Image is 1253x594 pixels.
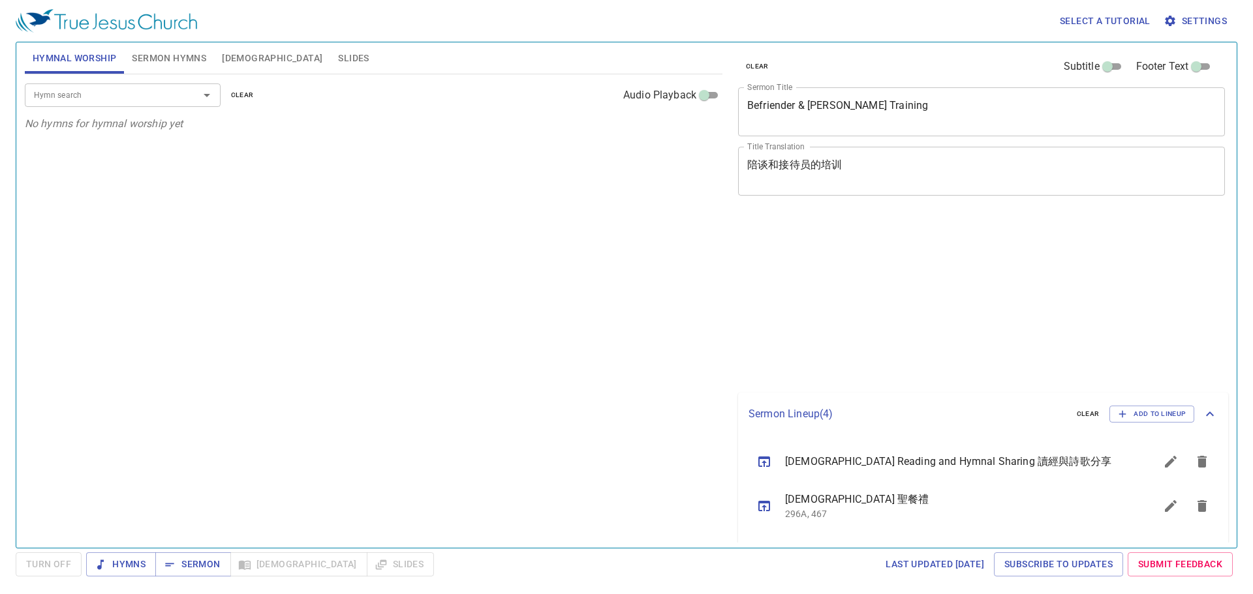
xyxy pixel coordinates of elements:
[222,50,322,67] span: [DEMOGRAPHIC_DATA]
[16,9,197,33] img: True Jesus Church
[880,552,989,576] a: Last updated [DATE]
[747,99,1216,124] textarea: Befriender & [PERSON_NAME] Training
[1136,59,1189,74] span: Footer Text
[1128,552,1233,576] a: Submit Feedback
[166,556,220,572] span: Sermon
[1055,9,1156,33] button: Select a tutorial
[338,50,369,67] span: Slides
[155,552,230,576] button: Sermon
[86,552,156,576] button: Hymns
[746,61,769,72] span: clear
[1069,406,1107,422] button: clear
[785,454,1124,469] span: [DEMOGRAPHIC_DATA] Reading and Hymnal Sharing 讀經與詩歌分享
[733,209,1129,387] iframe: from-child
[1138,556,1222,572] span: Submit Feedback
[785,507,1124,520] p: 296A, 467
[25,117,183,130] i: No hymns for hymnal worship yet
[738,393,1228,436] div: Sermon Lineup(4)clearAdd to Lineup
[886,556,984,572] span: Last updated [DATE]
[1166,13,1227,29] span: Settings
[1004,556,1113,572] span: Subscribe to Updates
[33,50,117,67] span: Hymnal Worship
[1060,13,1151,29] span: Select a tutorial
[994,552,1123,576] a: Subscribe to Updates
[1161,9,1232,33] button: Settings
[1064,59,1100,74] span: Subtitle
[1109,406,1194,423] button: Add to Lineup
[785,492,1124,507] span: [DEMOGRAPHIC_DATA] 聖餐禮
[231,89,254,101] span: clear
[223,87,262,103] button: clear
[738,59,777,74] button: clear
[747,158,1216,183] textarea: 陪谈和接待员的培训
[1118,408,1186,420] span: Add to Lineup
[132,50,206,67] span: Sermon Hymns
[623,87,696,103] span: Audio Playback
[198,86,216,104] button: Open
[749,406,1066,422] p: Sermon Lineup ( 4 )
[97,556,146,572] span: Hymns
[1077,408,1100,420] span: clear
